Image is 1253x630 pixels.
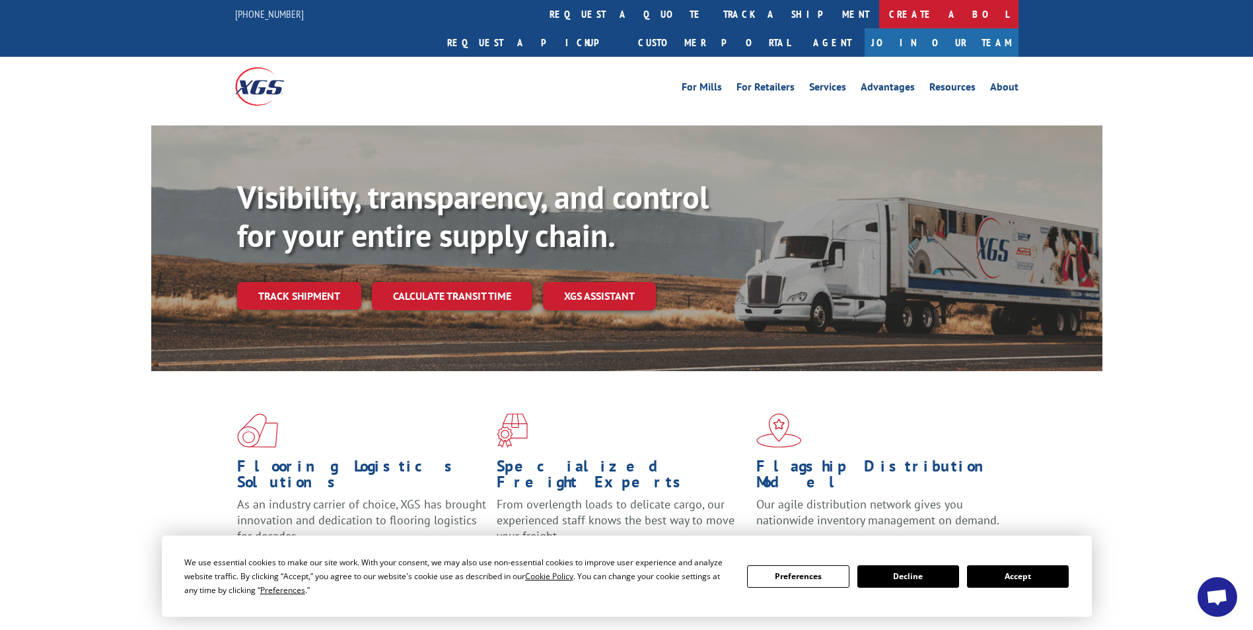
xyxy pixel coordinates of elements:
a: Track shipment [237,282,361,310]
p: From overlength loads to delicate cargo, our experienced staff knows the best way to move your fr... [497,497,746,555]
div: Open chat [1198,577,1237,617]
a: Resources [929,82,976,96]
a: Services [809,82,846,96]
h1: Flagship Distribution Model [756,458,1006,497]
a: Calculate transit time [372,282,532,310]
a: Advantages [861,82,915,96]
a: Customer Portal [628,28,800,57]
span: Preferences [260,584,305,596]
button: Preferences [747,565,849,588]
span: Cookie Policy [525,571,573,582]
b: Visibility, transparency, and control for your entire supply chain. [237,176,709,256]
a: Request a pickup [437,28,628,57]
button: Decline [857,565,959,588]
a: About [990,82,1019,96]
button: Accept [967,565,1069,588]
h1: Specialized Freight Experts [497,458,746,497]
span: As an industry carrier of choice, XGS has brought innovation and dedication to flooring logistics... [237,497,486,543]
a: For Mills [682,82,722,96]
div: We use essential cookies to make our site work. With your consent, we may also use non-essential ... [184,555,731,597]
h1: Flooring Logistics Solutions [237,458,487,497]
a: Agent [800,28,865,57]
img: xgs-icon-total-supply-chain-intelligence-red [237,413,278,448]
img: xgs-icon-focused-on-flooring-red [497,413,528,448]
a: [PHONE_NUMBER] [235,7,304,20]
div: Cookie Consent Prompt [162,536,1092,617]
img: xgs-icon-flagship-distribution-model-red [756,413,802,448]
a: Join Our Team [865,28,1019,57]
a: XGS ASSISTANT [543,282,656,310]
span: Our agile distribution network gives you nationwide inventory management on demand. [756,497,999,528]
a: For Retailers [736,82,795,96]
